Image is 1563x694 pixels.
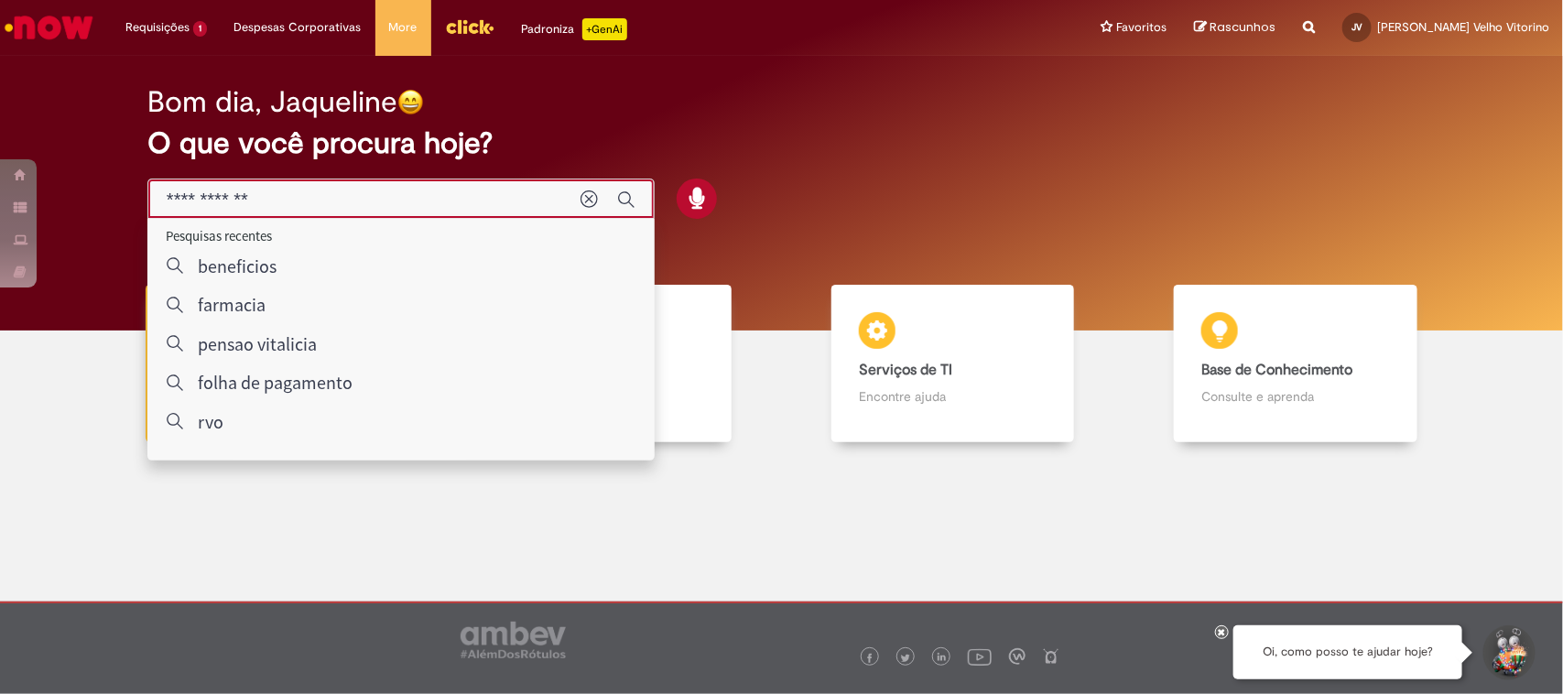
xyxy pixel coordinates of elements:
img: logo_footer_facebook.png [865,654,874,663]
h2: Bom dia, Jaqueline [147,86,397,118]
a: Base de Conhecimento Consulte e aprenda [1124,285,1467,443]
img: logo_footer_workplace.png [1009,648,1026,665]
p: Consulte e aprenda [1201,387,1389,406]
img: logo_footer_ambev_rotulo_gray.png [461,622,566,658]
a: Serviços de TI Encontre ajuda [782,285,1124,443]
img: click_logo_yellow_360x200.png [445,13,494,40]
img: logo_footer_naosei.png [1043,648,1059,665]
p: Encontre ajuda [859,387,1047,406]
b: Serviços de TI [859,361,952,379]
span: [PERSON_NAME] Velho Vitorino [1377,19,1549,35]
h2: O que você procura hoje? [147,127,1416,159]
b: Base de Conhecimento [1201,361,1352,379]
span: Requisições [125,18,190,37]
span: JV [1351,21,1362,33]
img: happy-face.png [397,89,424,115]
img: logo_footer_linkedin.png [938,653,947,664]
span: 1 [193,21,207,37]
img: logo_footer_twitter.png [901,654,910,663]
a: Rascunhos [1194,19,1275,37]
a: Tirar dúvidas Tirar dúvidas com Lupi Assist e Gen Ai [96,285,439,443]
span: Rascunhos [1210,18,1275,36]
img: logo_footer_youtube.png [968,645,992,668]
span: More [389,18,418,37]
span: Favoritos [1116,18,1167,37]
div: Oi, como posso te ajudar hoje? [1233,625,1462,679]
p: +GenAi [582,18,627,40]
button: Iniciar Conversa de Suporte [1481,625,1536,680]
span: Despesas Corporativas [234,18,362,37]
div: Padroniza [522,18,627,40]
img: ServiceNow [2,9,96,46]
